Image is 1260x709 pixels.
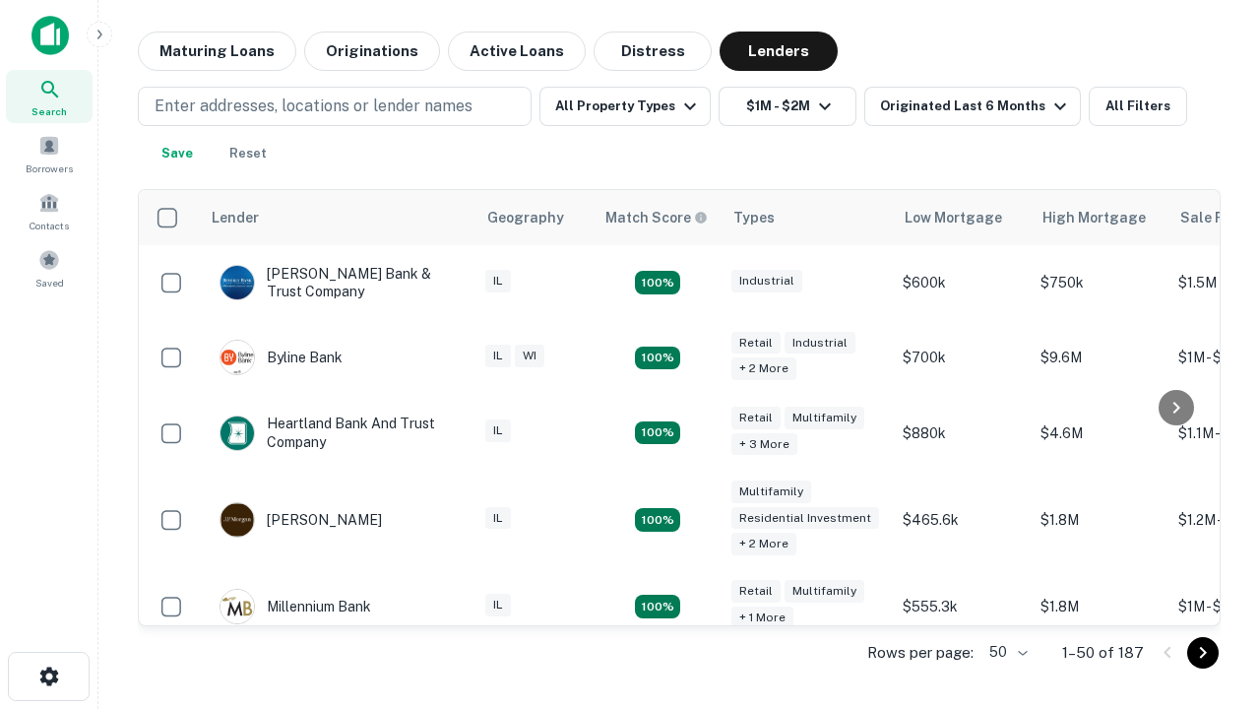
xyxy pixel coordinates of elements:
div: Byline Bank [220,340,343,375]
div: IL [485,594,511,616]
div: IL [485,270,511,292]
p: Rows per page: [867,641,974,665]
div: Matching Properties: 28, hasApolloMatch: undefined [635,271,680,294]
div: Retail [731,580,781,603]
p: Enter addresses, locations or lender names [155,95,472,118]
p: 1–50 of 187 [1062,641,1144,665]
img: capitalize-icon.png [31,16,69,55]
td: $1.8M [1031,569,1168,644]
button: Reset [217,134,280,173]
img: picture [220,266,254,299]
td: $880k [893,395,1031,470]
div: [PERSON_NAME] Bank & Trust Company [220,265,456,300]
img: picture [220,503,254,537]
td: $600k [893,245,1031,320]
span: Search [31,103,67,119]
td: $465.6k [893,471,1031,570]
div: Matching Properties: 16, hasApolloMatch: undefined [635,595,680,618]
td: $555.3k [893,569,1031,644]
img: picture [220,417,254,450]
div: + 3 more [731,433,797,456]
button: Lenders [720,32,838,71]
td: $9.6M [1031,320,1168,395]
button: Distress [594,32,712,71]
h6: Match Score [605,207,704,228]
span: Contacts [30,218,69,233]
button: Originated Last 6 Months [864,87,1081,126]
button: Active Loans [448,32,586,71]
div: + 2 more [731,357,796,380]
div: Multifamily [785,407,864,429]
div: Geography [487,206,564,229]
th: Geography [475,190,594,245]
div: 50 [981,638,1031,667]
div: Multifamily [785,580,864,603]
div: + 1 more [731,607,793,629]
td: $1.8M [1031,471,1168,570]
button: Save your search to get updates of matches that match your search criteria. [146,134,209,173]
button: Go to next page [1187,637,1219,669]
div: Matching Properties: 20, hasApolloMatch: undefined [635,347,680,370]
th: Capitalize uses an advanced AI algorithm to match your search with the best lender. The match sco... [594,190,722,245]
td: $700k [893,320,1031,395]
td: $750k [1031,245,1168,320]
th: Types [722,190,893,245]
div: IL [485,419,511,442]
span: Saved [35,275,64,290]
div: Matching Properties: 27, hasApolloMatch: undefined [635,508,680,532]
div: WI [515,345,544,367]
iframe: Chat Widget [1162,551,1260,646]
div: [PERSON_NAME] [220,502,382,538]
div: Millennium Bank [220,589,371,624]
div: Industrial [785,332,855,354]
img: picture [220,341,254,374]
th: High Mortgage [1031,190,1168,245]
a: Borrowers [6,127,93,180]
th: Lender [200,190,475,245]
div: Capitalize uses an advanced AI algorithm to match your search with the best lender. The match sco... [605,207,708,228]
a: Search [6,70,93,123]
div: Types [733,206,775,229]
button: All Filters [1089,87,1187,126]
button: $1M - $2M [719,87,856,126]
img: picture [220,590,254,623]
button: Originations [304,32,440,71]
button: Enter addresses, locations or lender names [138,87,532,126]
div: Lender [212,206,259,229]
div: High Mortgage [1042,206,1146,229]
div: Heartland Bank And Trust Company [220,415,456,450]
div: Low Mortgage [905,206,1002,229]
div: IL [485,507,511,530]
button: All Property Types [539,87,711,126]
div: Retail [731,332,781,354]
td: $4.6M [1031,395,1168,470]
div: Industrial [731,270,802,292]
span: Borrowers [26,161,73,176]
div: Multifamily [731,481,811,503]
div: Retail [731,407,781,429]
div: Matching Properties: 18, hasApolloMatch: undefined [635,421,680,445]
th: Low Mortgage [893,190,1031,245]
button: Maturing Loans [138,32,296,71]
a: Contacts [6,184,93,237]
div: Originated Last 6 Months [880,95,1072,118]
div: IL [485,345,511,367]
div: + 2 more [731,533,796,555]
a: Saved [6,241,93,294]
div: Residential Investment [731,507,879,530]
